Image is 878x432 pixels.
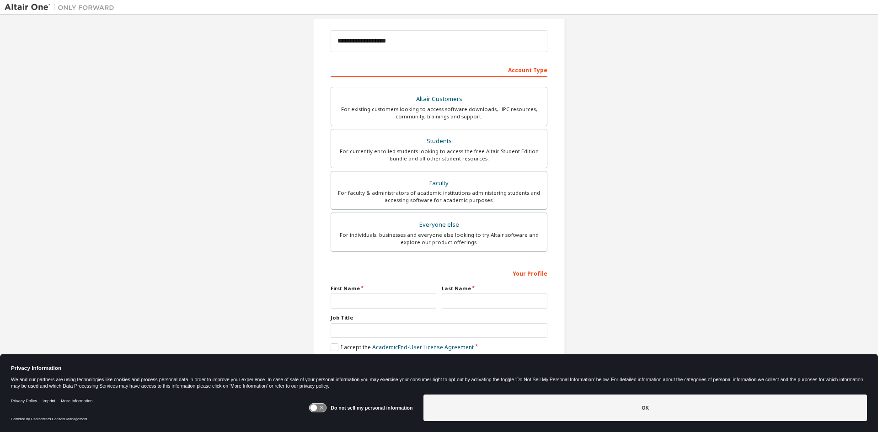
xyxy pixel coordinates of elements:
[337,106,541,120] div: For existing customers looking to access software downloads, HPC resources, community, trainings ...
[331,343,474,351] label: I accept the
[337,135,541,148] div: Students
[337,219,541,231] div: Everyone else
[337,189,541,204] div: For faculty & administrators of academic institutions administering students and accessing softwa...
[442,285,547,292] label: Last Name
[372,343,474,351] a: Academic End-User License Agreement
[337,177,541,190] div: Faculty
[331,314,547,321] label: Job Title
[5,3,119,12] img: Altair One
[331,62,547,77] div: Account Type
[331,266,547,280] div: Your Profile
[337,148,541,162] div: For currently enrolled students looking to access the free Altair Student Edition bundle and all ...
[331,285,436,292] label: First Name
[337,231,541,246] div: For individuals, businesses and everyone else looking to try Altair software and explore our prod...
[337,93,541,106] div: Altair Customers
